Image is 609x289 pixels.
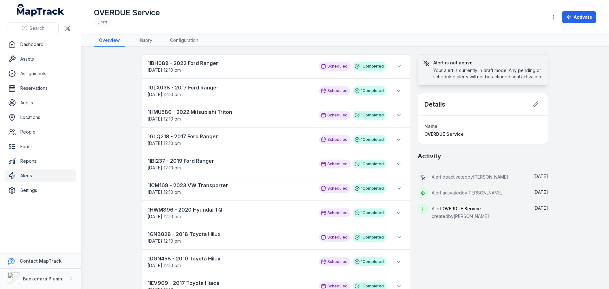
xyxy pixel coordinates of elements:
span: [DATE] 12:10 pm [147,189,181,195]
button: Search [8,22,59,34]
div: 1 Completed [353,184,386,193]
a: 1IBH088 - 2022 Ford Ranger[DATE] 12:10 pm [147,59,313,73]
span: Alert deactivated by [PERSON_NAME] [432,174,508,180]
span: OVERDUE Service [424,131,464,137]
strong: 1DGN458 - 2010 Toyota Hilux [147,255,313,262]
time: 9/8/2025, 12:05:54 PM [533,189,548,195]
div: Scheduled [319,62,350,71]
span: [DATE] [533,205,548,211]
h1: OVERDUE Service [94,8,160,18]
time: 9/15/2025, 12:10:00 PM [147,238,181,244]
a: 1IBI237 - 2019 Ford Ranger[DATE] 12:10 pm [147,157,313,171]
time: 9/15/2025, 12:10:00 PM [147,92,181,97]
div: Scheduled [319,208,350,217]
a: 1ICM168 - 2023 VW Transporter[DATE] 12:10 pm [147,181,313,195]
a: 1DGN458 - 2010 Toyota Hilux[DATE] 12:10 pm [147,255,313,269]
strong: 1HMU580 - 2022 Mitsubishi Triton [147,108,313,116]
time: 9/8/2025, 1:24:39 PM [533,174,548,179]
strong: Buckenara Plumbing Gas & Electrical [23,276,106,281]
a: Assets [5,53,76,65]
div: Your alert is currently in draft mode. Any pending or scheduled alerts will not be actioned until... [433,67,543,80]
a: Configuration [165,35,203,47]
span: [DATE] 12:10 pm [147,116,181,122]
a: History [133,35,157,47]
time: 9/15/2025, 12:10:00 PM [147,165,181,170]
time: 9/8/2025, 12:04:57 PM [533,205,548,211]
div: Scheduled [319,184,350,193]
div: 1 Completed [353,111,386,120]
button: Activate [562,11,596,23]
strong: 1IBI237 - 2019 Ford Ranger [147,157,313,165]
div: 1 Completed [353,208,386,217]
div: 1 Completed [353,257,386,266]
div: Scheduled [319,135,350,144]
a: 1GLX038 - 2017 Ford Ranger[DATE] 12:10 pm [147,84,313,98]
strong: 1ICM168 - 2023 VW Transporter [147,181,313,189]
a: 1HMU580 - 2022 Mitsubishi Triton[DATE] 12:10 pm [147,108,313,122]
span: [DATE] 12:10 pm [147,67,181,73]
strong: 1GLX038 - 2017 Ford Ranger [147,84,313,91]
span: [DATE] [533,189,548,195]
a: Forms [5,140,76,153]
time: 9/15/2025, 12:10:00 PM [147,141,181,146]
a: Reservations [5,82,76,95]
a: Reports [5,155,76,167]
span: [DATE] 12:10 pm [147,214,181,219]
a: Alerts [5,169,76,182]
a: Locations [5,111,76,124]
span: OVERDUE Service [442,206,481,211]
time: 9/15/2025, 12:10:00 PM [147,67,181,73]
h3: Alert is not active [433,60,543,66]
a: Audits [5,96,76,109]
span: [DATE] 12:10 pm [147,238,181,244]
span: Alert created by [PERSON_NAME] [432,206,489,219]
strong: 1IBH088 - 2022 Ford Ranger [147,59,313,67]
time: 9/15/2025, 12:10:00 PM [147,189,181,195]
a: MapTrack [17,4,64,16]
a: Dashboard [5,38,76,51]
a: 1GLQ218 - 2017 Ford Ranger[DATE] 12:10 pm [147,133,313,147]
strong: Contact MapTrack [20,258,62,264]
div: Scheduled [319,111,350,120]
div: 1 Completed [353,233,386,242]
span: [DATE] 12:10 pm [147,141,181,146]
div: 1 Completed [353,62,386,71]
a: Overview [94,35,125,47]
h2: Details [424,100,445,109]
strong: 1IEV909 - 2017 Toyota Hiace [147,279,313,287]
div: Scheduled [319,86,350,95]
span: Alert activated by [PERSON_NAME] [432,190,503,195]
strong: 1HWM896 - 2020 Hyundai TQ [147,206,313,213]
a: Assignments [5,67,76,80]
span: Search [29,25,44,31]
a: 1HWM896 - 2020 Hyundai TQ[DATE] 12:10 pm [147,206,313,220]
strong: 1GNB028 - 2018 Toyota Hilux [147,230,313,238]
span: [DATE] 12:10 pm [147,263,181,268]
time: 9/15/2025, 12:10:00 PM [147,263,181,268]
a: 1GNB028 - 2018 Toyota Hilux[DATE] 12:10 pm [147,230,313,244]
div: 1 Completed [353,160,386,168]
div: Scheduled [319,160,350,168]
div: Draft [94,18,111,27]
time: 9/15/2025, 12:10:00 PM [147,116,181,122]
span: Name [424,123,437,129]
a: People [5,126,76,138]
strong: 1GLQ218 - 2017 Ford Ranger [147,133,313,140]
time: 9/15/2025, 12:10:00 PM [147,214,181,219]
span: [DATE] [533,174,548,179]
div: 1 Completed [353,135,386,144]
span: [DATE] 12:10 pm [147,165,181,170]
a: Settings [5,184,76,197]
div: Scheduled [319,257,350,266]
h2: Activity [418,152,441,161]
span: [DATE] 12:10 pm [147,92,181,97]
div: 1 Completed [353,86,386,95]
div: Scheduled [319,233,350,242]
